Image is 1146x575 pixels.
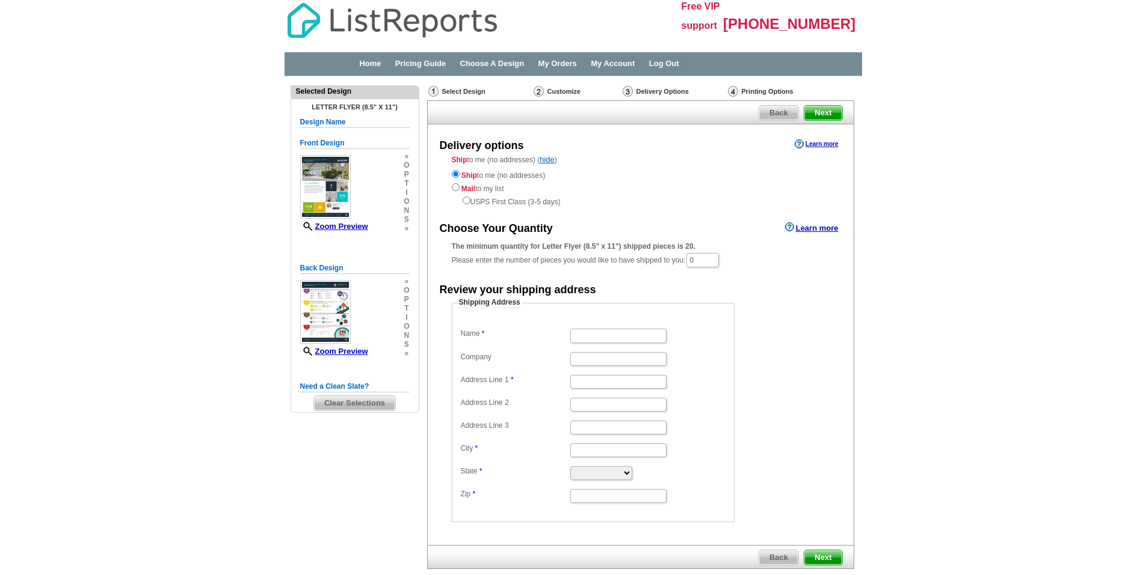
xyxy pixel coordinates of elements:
[300,103,410,111] h4: Letter Flyer (8.5" x 11")
[759,105,799,121] a: Back
[440,282,596,298] div: Review your shipping address
[461,184,475,193] strong: Mail
[785,222,839,232] a: Learn more
[404,313,409,322] span: i
[404,152,409,161] span: »
[460,59,525,68] a: Choose A Design
[591,59,635,68] a: My Account
[404,224,409,233] span: »
[300,155,351,219] img: small-thumb.jpg
[404,170,409,179] span: p
[621,85,727,100] div: Delivery Options
[314,396,395,410] span: Clear Selections
[300,222,368,231] a: Zoom Preview
[540,155,555,164] a: hide
[404,349,409,358] span: »
[759,550,799,565] a: Back
[300,263,410,274] h5: Back Design
[404,215,409,224] span: s
[300,381,410,392] h5: Need a Clean Slate?
[759,106,798,120] span: Back
[461,352,569,362] label: Company
[534,86,544,97] img: Customize
[538,59,577,68] a: My Orders
[359,59,381,68] a: Home
[623,86,633,97] img: Delivery Options
[795,139,838,149] a: Learn more
[532,85,621,97] div: Customize
[759,550,798,565] span: Back
[452,241,830,269] div: Please enter the number of pieces you would like to have shipped to you:
[404,286,409,295] span: o
[682,1,720,31] span: Free VIP support
[452,194,830,207] div: USPS First Class (3-5 days)
[461,375,569,385] label: Address Line 1
[440,221,553,237] div: Choose Your Quantity
[300,347,368,356] a: Zoom Preview
[395,59,446,68] a: Pricing Guide
[404,188,409,197] span: i
[649,59,679,68] a: Log Out
[727,85,834,97] div: Printing Options
[404,161,409,170] span: o
[461,489,569,499] label: Zip
[461,443,569,454] label: City
[404,179,409,188] span: t
[300,280,351,344] img: small-thumb.jpg
[404,331,409,340] span: n
[723,16,855,32] span: [PHONE_NUMBER]
[404,206,409,215] span: n
[804,550,842,565] span: Next
[461,421,569,431] label: Address Line 3
[728,86,738,97] img: Printing Options & Summary
[461,329,569,339] label: Name
[452,156,467,164] strong: Ship
[428,154,854,207] div: to me (no addresses) ( )
[404,197,409,206] span: o
[300,138,410,149] h5: Front Design
[404,322,409,331] span: o
[404,277,409,286] span: »
[461,171,477,180] strong: Ship
[452,168,830,207] div: to me (no addresses) to my list
[291,86,419,97] div: Selected Design
[452,241,830,252] div: The minimum quantity for Letter Flyer (8.5" x 11") shipped pieces is 20.
[404,295,409,304] span: p
[458,297,522,308] legend: Shipping Address
[428,86,439,97] img: Select Design
[804,106,842,120] span: Next
[427,85,532,100] div: Select Design
[404,340,409,349] span: s
[404,304,409,313] span: t
[440,138,524,154] div: Delivery options
[461,466,569,476] label: State
[300,117,410,128] h5: Design Name
[461,398,569,408] label: Address Line 2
